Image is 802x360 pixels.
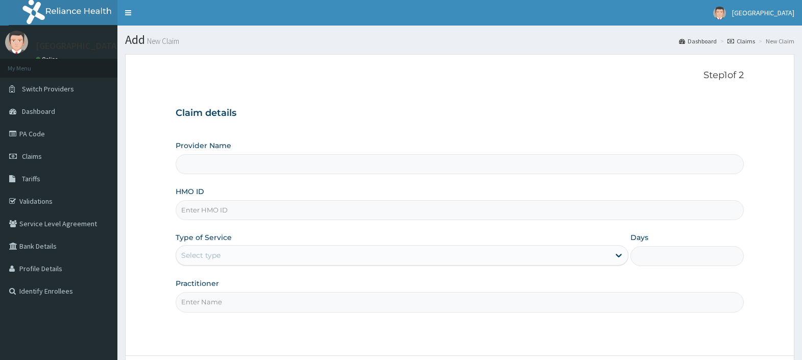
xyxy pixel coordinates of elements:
[176,232,232,243] label: Type of Service
[176,140,231,151] label: Provider Name
[176,200,744,220] input: Enter HMO ID
[22,84,74,93] span: Switch Providers
[22,174,40,183] span: Tariffs
[181,250,221,260] div: Select type
[36,41,120,51] p: [GEOGRAPHIC_DATA]
[176,186,204,197] label: HMO ID
[145,37,179,45] small: New Claim
[679,37,717,45] a: Dashboard
[630,232,648,243] label: Days
[22,107,55,116] span: Dashboard
[22,152,42,161] span: Claims
[756,37,794,45] li: New Claim
[713,7,726,19] img: User Image
[732,8,794,17] span: [GEOGRAPHIC_DATA]
[727,37,755,45] a: Claims
[176,70,744,81] p: Step 1 of 2
[36,56,60,63] a: Online
[125,33,794,46] h1: Add
[176,278,219,289] label: Practitioner
[176,292,744,312] input: Enter Name
[176,108,744,119] h3: Claim details
[5,31,28,54] img: User Image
